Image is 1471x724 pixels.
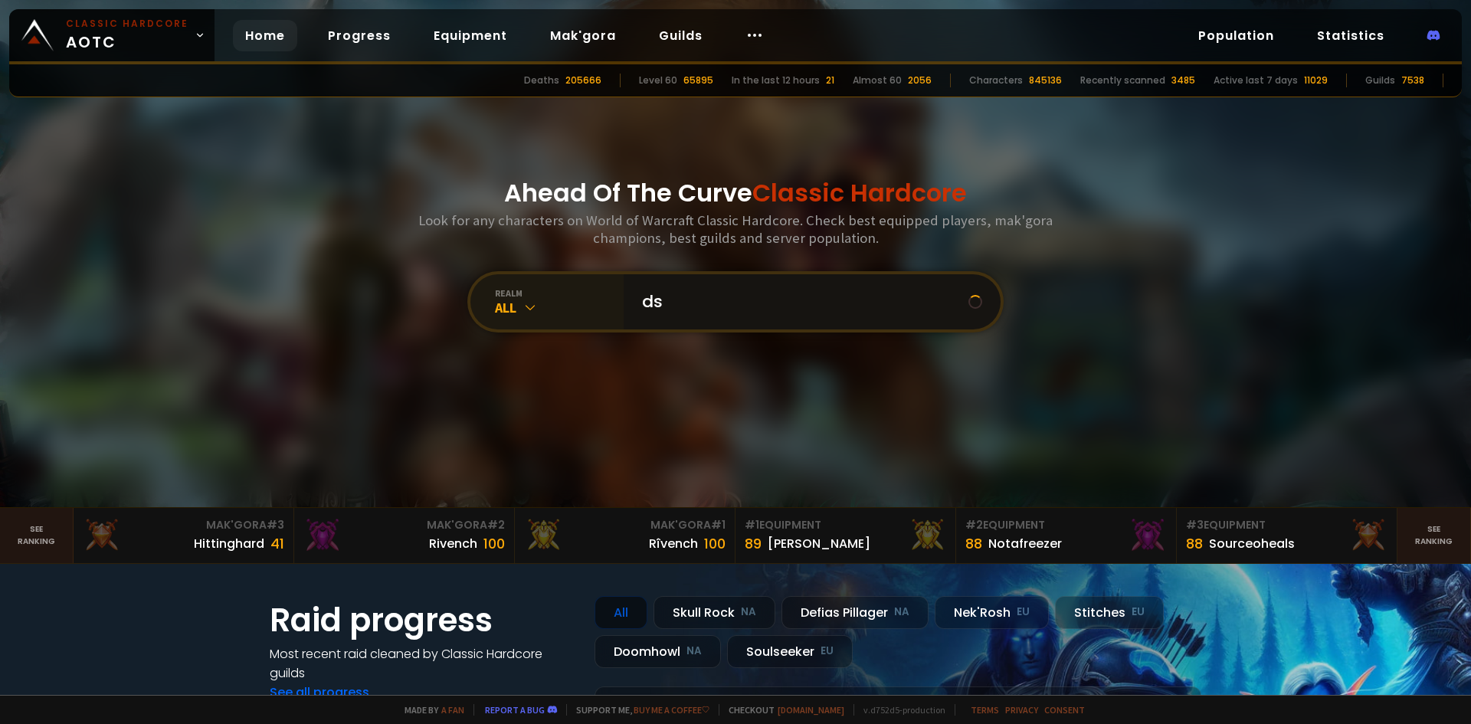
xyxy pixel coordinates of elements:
[1186,20,1286,51] a: Population
[194,534,264,553] div: Hittinghard
[565,74,601,87] div: 205666
[969,74,1023,87] div: Characters
[778,704,844,716] a: [DOMAIN_NAME]
[741,604,756,620] small: NA
[752,175,967,210] span: Classic Hardcore
[1365,74,1395,87] div: Guilds
[270,596,576,644] h1: Raid progress
[429,534,477,553] div: Rivench
[745,517,759,532] span: # 1
[732,74,820,87] div: In the last 12 hours
[727,635,853,668] div: Soulseeker
[303,517,505,533] div: Mak'Gora
[956,508,1177,563] a: #2Equipment88Notafreezer
[441,704,464,716] a: a fan
[647,20,715,51] a: Guilds
[233,20,297,51] a: Home
[971,704,999,716] a: Terms
[908,74,932,87] div: 2056
[654,596,775,629] div: Skull Rock
[1017,604,1030,620] small: EU
[965,533,982,554] div: 88
[935,596,1049,629] div: Nek'Rosh
[524,74,559,87] div: Deaths
[634,704,709,716] a: Buy me a coffee
[1397,508,1471,563] a: Seeranking
[270,644,576,683] h4: Most recent raid cleaned by Classic Hardcore guilds
[74,508,294,563] a: Mak'Gora#3Hittinghard41
[9,9,215,61] a: Classic HardcoreAOTC
[267,517,284,532] span: # 3
[965,517,983,532] span: # 2
[1305,20,1397,51] a: Statistics
[1132,604,1145,620] small: EU
[821,644,834,659] small: EU
[395,704,464,716] span: Made by
[524,517,726,533] div: Mak'Gora
[686,644,702,659] small: NA
[294,508,515,563] a: Mak'Gora#2Rivench100
[768,534,870,553] div: [PERSON_NAME]
[683,74,713,87] div: 65895
[421,20,519,51] a: Equipment
[1171,74,1195,87] div: 3485
[894,604,909,620] small: NA
[826,74,834,87] div: 21
[1080,74,1165,87] div: Recently scanned
[83,517,284,533] div: Mak'Gora
[316,20,403,51] a: Progress
[745,517,946,533] div: Equipment
[965,517,1167,533] div: Equipment
[495,299,624,316] div: All
[515,508,735,563] a: Mak'Gora#1Rîvench100
[595,635,721,668] div: Doomhowl
[1304,74,1328,87] div: 11029
[704,533,726,554] div: 100
[1186,533,1203,554] div: 88
[853,74,902,87] div: Almost 60
[1214,74,1298,87] div: Active last 7 days
[649,534,698,553] div: Rîvench
[1177,508,1397,563] a: #3Equipment88Sourceoheals
[483,533,505,554] div: 100
[412,211,1059,247] h3: Look for any characters on World of Warcraft Classic Hardcore. Check best equipped players, mak'g...
[781,596,929,629] div: Defias Pillager
[66,17,188,31] small: Classic Hardcore
[1186,517,1387,533] div: Equipment
[270,533,284,554] div: 41
[1055,596,1164,629] div: Stitches
[639,74,677,87] div: Level 60
[633,274,968,329] input: Search a character...
[270,683,369,701] a: See all progress
[1209,534,1295,553] div: Sourceoheals
[711,517,726,532] span: # 1
[1186,517,1204,532] span: # 3
[988,534,1062,553] div: Notafreezer
[566,704,709,716] span: Support me,
[66,17,188,54] span: AOTC
[853,704,945,716] span: v. d752d5 - production
[504,175,967,211] h1: Ahead Of The Curve
[745,533,762,554] div: 89
[1029,74,1062,87] div: 845136
[485,704,545,716] a: Report a bug
[1401,74,1424,87] div: 7538
[495,287,624,299] div: realm
[538,20,628,51] a: Mak'gora
[735,508,956,563] a: #1Equipment89[PERSON_NAME]
[719,704,844,716] span: Checkout
[1044,704,1085,716] a: Consent
[487,517,505,532] span: # 2
[595,596,647,629] div: All
[1005,704,1038,716] a: Privacy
